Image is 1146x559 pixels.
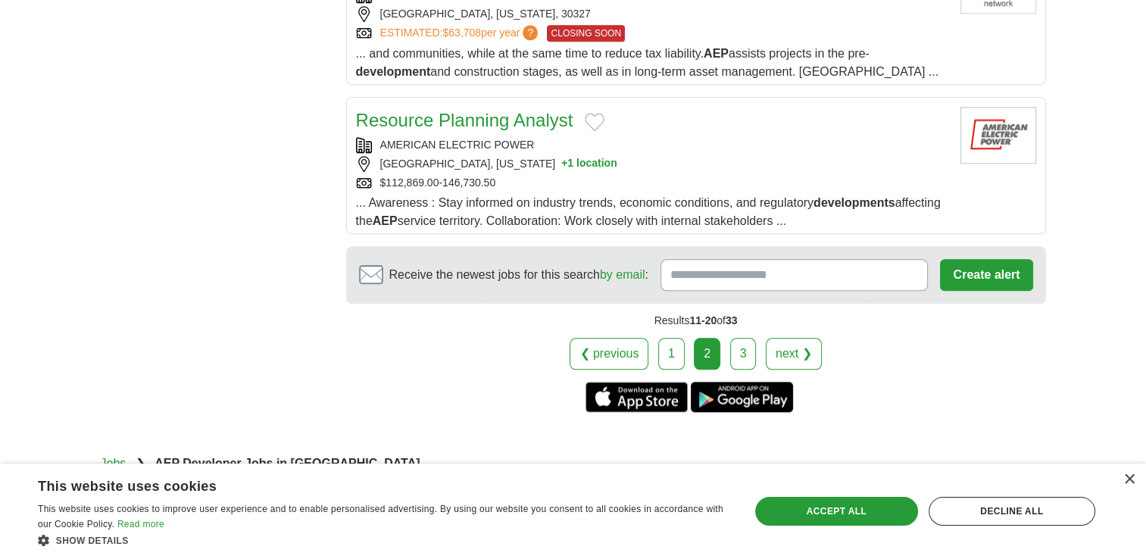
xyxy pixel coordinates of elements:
[155,457,420,470] strong: AEP Developer Jobs in [GEOGRAPHIC_DATA]
[373,214,398,227] strong: AEP
[356,156,948,172] div: [GEOGRAPHIC_DATA], [US_STATE]
[570,338,648,370] a: ❮ previous
[356,6,948,22] div: [GEOGRAPHIC_DATA], [US_STATE], 30327
[56,536,129,546] span: Show details
[356,110,573,130] a: Resource Planning Analyst
[691,382,793,412] a: Get the Android app
[689,314,717,326] span: 11-20
[101,457,126,470] a: Jobs
[704,47,729,60] strong: AEP
[38,532,729,548] div: Show details
[389,266,648,284] span: Receive the newest jobs for this search :
[726,314,738,326] span: 33
[960,107,1036,164] img: American Electric Power logo
[755,497,918,526] div: Accept all
[694,338,720,370] div: 2
[766,338,822,370] a: next ❯
[730,338,757,370] a: 3
[356,47,938,78] span: ... and communities, while at the same time to reduce tax liability. assists projects in the pre-...
[523,25,538,40] span: ?
[346,304,1046,338] div: Results of
[585,113,604,131] button: Add to favorite jobs
[38,473,691,495] div: This website uses cookies
[356,175,948,191] div: $112,869.00-146,730.50
[561,156,617,172] button: +1 location
[117,519,164,529] a: Read more, opens a new window
[1123,474,1135,486] div: Close
[561,156,567,172] span: +
[38,504,723,529] span: This website uses cookies to improve user experience and to enable personalised advertising. By u...
[356,65,431,78] strong: development
[442,27,481,39] span: $63,708
[136,457,145,470] span: ❯
[600,268,645,281] a: by email
[547,25,625,42] span: CLOSING SOON
[585,382,688,412] a: Get the iPhone app
[813,196,895,209] strong: developments
[658,338,685,370] a: 1
[380,25,542,42] a: ESTIMATED:$63,708per year?
[929,497,1095,526] div: Decline all
[380,139,535,151] a: AMERICAN ELECTRIC POWER
[356,196,941,227] span: ... Awareness : Stay informed on industry trends, economic conditions, and regulatory affecting t...
[940,259,1032,291] button: Create alert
